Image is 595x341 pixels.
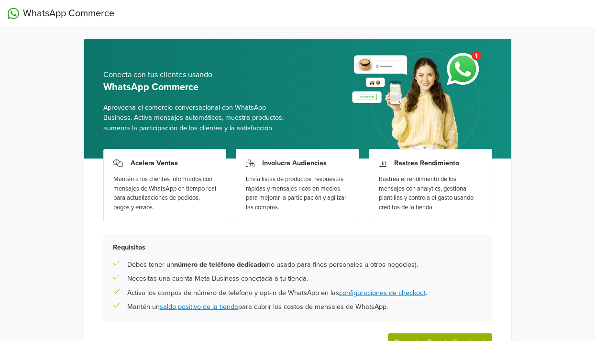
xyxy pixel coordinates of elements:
[103,81,290,93] h5: WhatsApp Commerce
[113,175,217,212] div: Mantén a los clientes informados con mensajes de WhatsApp en tiempo real para actualizaciones de ...
[246,175,349,212] div: Envía listas de productos, respuestas rápidas y mensajes ricos en medios para mejorar la particip...
[379,175,482,212] div: Rastrea el rendimiento de los mensajes con analytics, gestiona plantillas y controla el gasto usa...
[131,159,178,167] h3: Acelera Ventas
[174,261,265,269] b: número de teléfono dedicado
[23,6,114,21] span: WhatsApp Commerce
[160,303,238,311] a: saldo positivo de la tienda
[127,260,418,270] p: Debes tener un (no usado para fines personales u otros negocios).
[262,159,327,167] h3: Involucra Audiencias
[103,70,290,80] h5: Conecta con tus clientes usando
[113,243,483,251] h5: Requisitos
[394,159,459,167] h3: Rastrea Rendimiento
[127,302,388,312] p: Mantén un para cubrir los costos de mensajes de WhatsApp.
[127,273,308,284] p: Necesitas una cuenta Meta Business conectada a tu tienda.
[103,102,290,134] span: Aprovecha el comercio conversacional con WhatsApp Business. Activa mensajes automáticos, muestra ...
[344,45,492,159] img: whatsapp_setup_banner
[127,288,427,298] p: Activa los campos de número de teléfono y opt-in de WhatsApp en las .
[339,289,426,297] a: configuraciones de checkout
[8,8,19,19] img: WhatsApp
